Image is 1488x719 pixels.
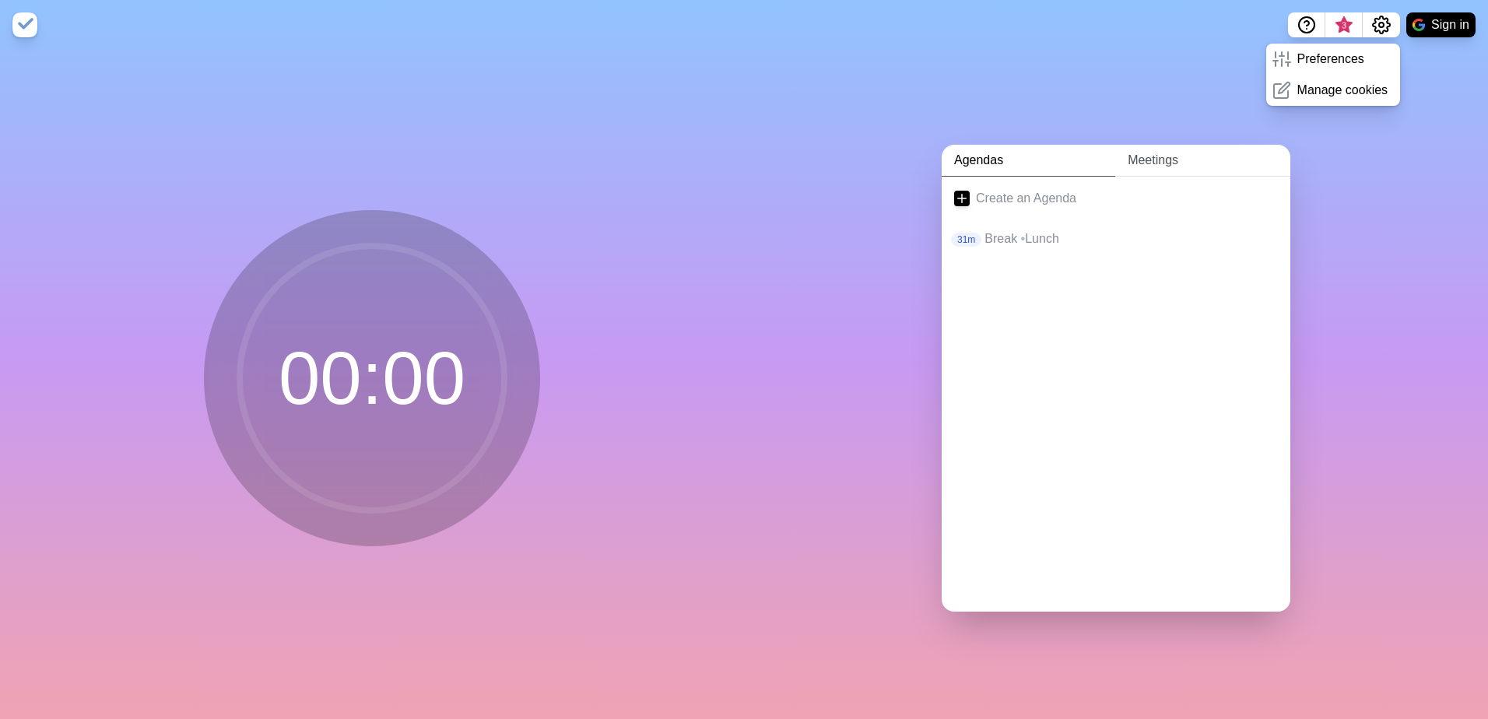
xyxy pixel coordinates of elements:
span: 3 [1338,19,1350,32]
button: Help [1288,12,1325,37]
a: Create an Agenda [942,177,1290,220]
a: Meetings [1115,145,1290,177]
img: timeblocks logo [12,12,37,37]
p: Break Lunch [984,230,1278,248]
button: Settings [1363,12,1400,37]
p: Preferences [1297,50,1364,68]
button: What’s new [1325,12,1363,37]
p: 31m [951,233,981,247]
img: google logo [1413,19,1425,31]
button: Sign in [1406,12,1476,37]
a: Agendas [942,145,1115,177]
p: Manage cookies [1297,81,1388,100]
span: • [1021,232,1026,245]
